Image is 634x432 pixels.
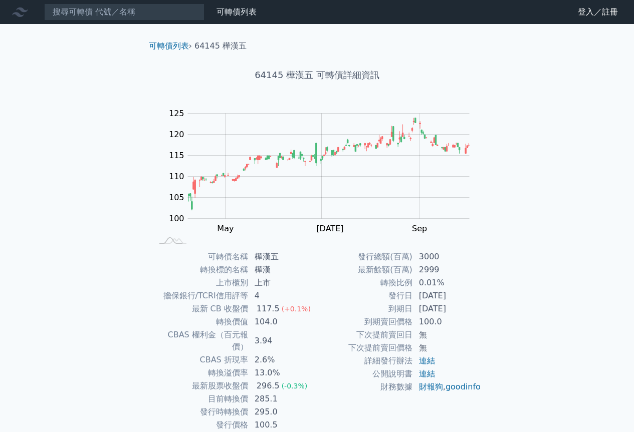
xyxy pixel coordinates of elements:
td: 到期賣回價格 [317,315,413,328]
td: 樺漢 [249,263,317,276]
td: 上市 [249,276,317,289]
a: 連結 [419,369,435,378]
td: 285.1 [249,392,317,405]
td: 0.01% [413,276,482,289]
td: 100.0 [413,315,482,328]
td: 下次提前賣回價格 [317,341,413,354]
td: 發行價格 [153,418,249,431]
td: 樺漢五 [249,250,317,263]
td: 13.0% [249,366,317,379]
td: CBAS 折現率 [153,353,249,366]
td: 可轉債名稱 [153,250,249,263]
td: 2.6% [249,353,317,366]
td: 發行日 [317,289,413,302]
td: 轉換溢價率 [153,366,249,379]
td: 轉換價值 [153,315,249,328]
a: 可轉債列表 [217,7,257,17]
td: [DATE] [413,289,482,302]
td: 發行總額(百萬) [317,250,413,263]
tspan: 115 [169,151,184,160]
h1: 64145 樺漢五 可轉債詳細資訊 [141,68,494,82]
a: goodinfo [446,382,481,391]
input: 搜尋可轉債 代號／名稱 [44,4,204,21]
span: (+0.1%) [282,305,311,313]
tspan: 120 [169,130,184,139]
td: 擔保銀行/TCRI信用評等 [153,289,249,302]
td: 目前轉換價 [153,392,249,405]
tspan: 100 [169,214,184,223]
td: 轉換標的名稱 [153,263,249,276]
td: 轉換比例 [317,276,413,289]
td: 詳細發行辦法 [317,354,413,367]
td: 104.0 [249,315,317,328]
tspan: May [217,224,234,233]
td: 最新 CB 收盤價 [153,302,249,315]
div: 117.5 [255,303,282,315]
td: 100.5 [249,418,317,431]
td: 上市櫃別 [153,276,249,289]
td: CBAS 權利金（百元報價） [153,328,249,353]
a: 連結 [419,356,435,365]
a: 可轉債列表 [149,41,189,51]
td: 2999 [413,263,482,276]
td: 下次提前賣回日 [317,328,413,341]
tspan: [DATE] [316,224,343,233]
td: 財務數據 [317,380,413,393]
td: 無 [413,341,482,354]
td: 公開說明書 [317,367,413,380]
td: [DATE] [413,302,482,315]
tspan: 125 [169,109,184,118]
td: 最新餘額(百萬) [317,263,413,276]
td: 無 [413,328,482,341]
li: 64145 樺漢五 [194,40,247,52]
tspan: 105 [169,193,184,202]
td: 發行時轉換價 [153,405,249,418]
a: 登入／註冊 [570,4,626,20]
td: 3.94 [249,328,317,353]
td: 295.0 [249,405,317,418]
li: › [149,40,192,52]
span: (-0.3%) [282,382,308,390]
a: 財報狗 [419,382,443,391]
div: 296.5 [255,380,282,392]
td: 最新股票收盤價 [153,379,249,392]
tspan: Sep [412,224,427,233]
td: 到期日 [317,302,413,315]
tspan: 110 [169,172,184,181]
td: , [413,380,482,393]
g: Chart [164,109,485,233]
td: 4 [249,289,317,302]
td: 3000 [413,250,482,263]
